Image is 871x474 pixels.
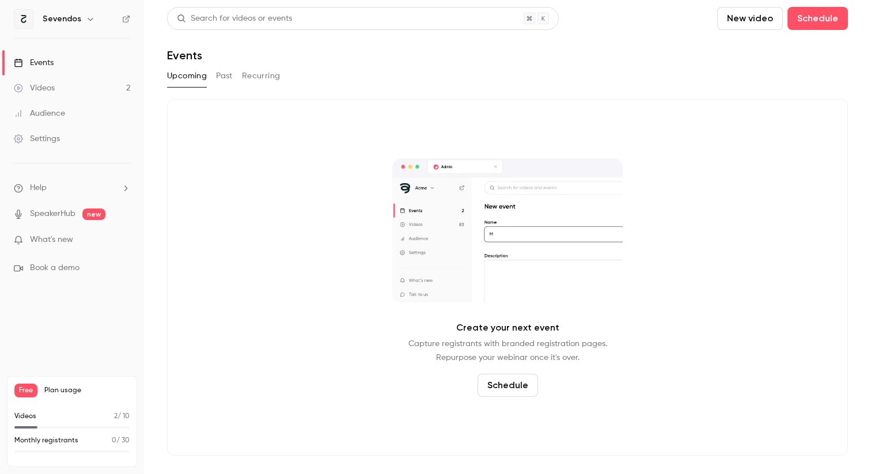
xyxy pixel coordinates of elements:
p: Videos [14,411,36,422]
span: Help [30,182,47,194]
p: Capture registrants with branded registration pages. Repurpose your webinar once it's over. [408,337,607,365]
h1: Events [167,48,202,62]
h6: Sevendos [43,13,81,25]
button: Upcoming [167,67,207,85]
span: Book a demo [30,262,79,274]
p: Create your next event [456,321,559,335]
div: Search for videos or events [177,13,292,25]
a: SpeakerHub [30,208,75,220]
button: Schedule [478,374,538,397]
p: / 10 [114,411,130,422]
button: Recurring [242,67,281,85]
div: Settings [14,133,60,145]
span: Plan usage [44,386,130,395]
div: Events [14,57,54,69]
span: Free [14,384,37,397]
span: 2 [114,413,118,420]
span: 0 [112,437,116,444]
button: Past [216,67,233,85]
button: New video [717,7,783,30]
li: help-dropdown-opener [14,182,130,194]
div: Audience [14,108,65,119]
span: What's new [30,234,73,246]
button: Schedule [787,7,848,30]
div: Videos [14,82,55,94]
span: new [82,208,105,220]
p: / 30 [112,435,130,446]
iframe: Noticeable Trigger [116,235,130,245]
p: Monthly registrants [14,435,78,446]
img: Sevendos [14,10,33,28]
